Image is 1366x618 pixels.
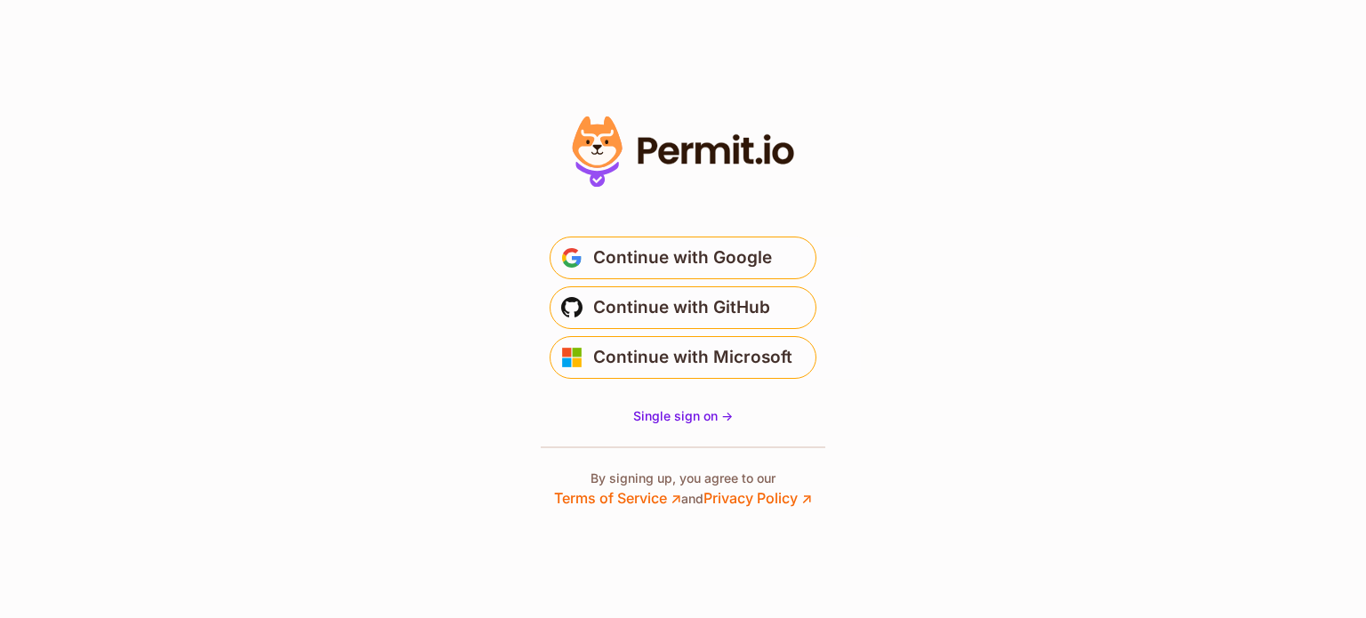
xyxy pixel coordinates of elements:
span: Continue with Google [593,244,772,272]
button: Continue with Google [550,237,816,279]
span: Continue with Microsoft [593,343,792,372]
button: Continue with GitHub [550,286,816,329]
span: Single sign on -> [633,408,733,423]
p: By signing up, you agree to our and [554,470,812,509]
a: Single sign on -> [633,407,733,425]
a: Terms of Service ↗ [554,489,681,507]
button: Continue with Microsoft [550,336,816,379]
a: Privacy Policy ↗ [703,489,812,507]
span: Continue with GitHub [593,293,770,322]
